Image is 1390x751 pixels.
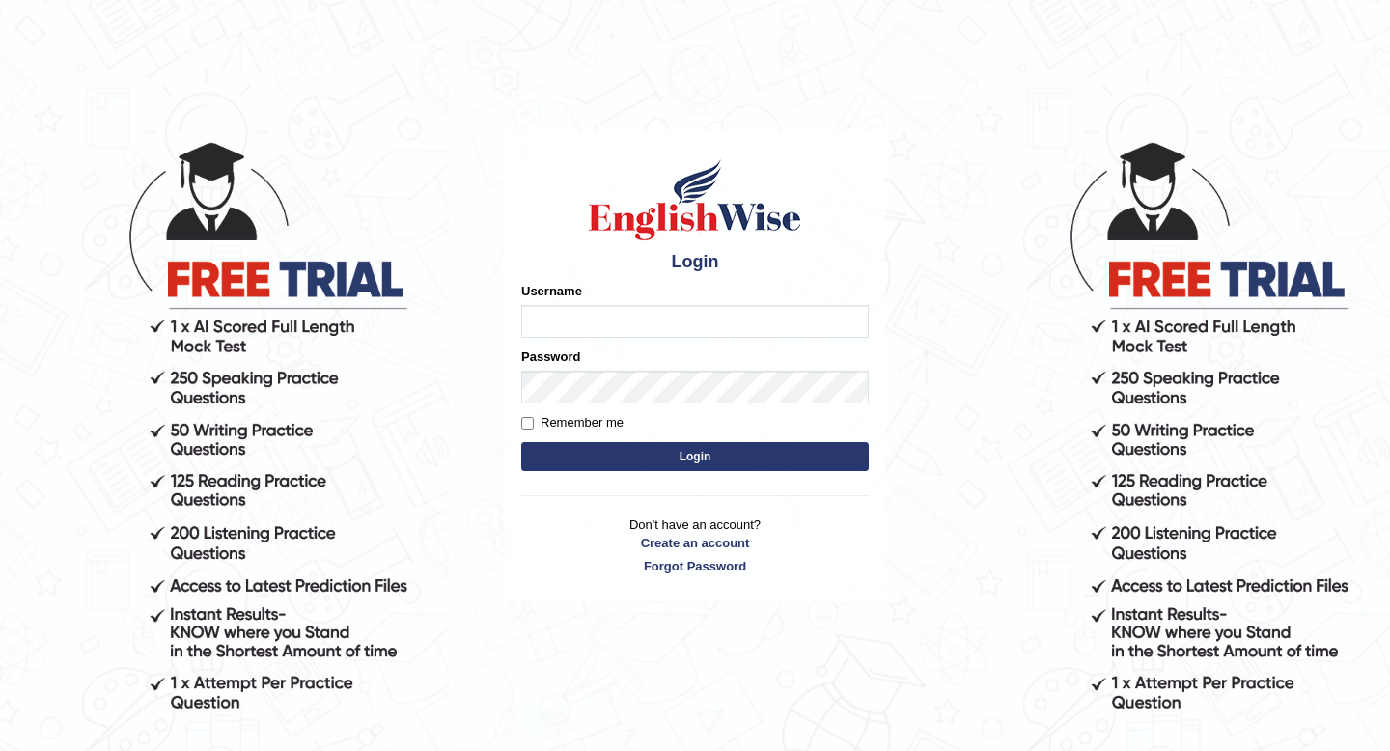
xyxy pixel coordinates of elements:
button: Login [521,442,869,471]
label: Username [521,282,582,300]
label: Password [521,348,580,366]
label: Remember me [521,413,624,432]
h4: Login [521,253,869,272]
a: Forgot Password [521,557,869,575]
p: Don't have an account? [521,515,869,575]
input: Remember me [521,417,534,430]
a: Create an account [521,534,869,552]
img: Logo of English Wise sign in for intelligent practice with AI [585,156,805,243]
